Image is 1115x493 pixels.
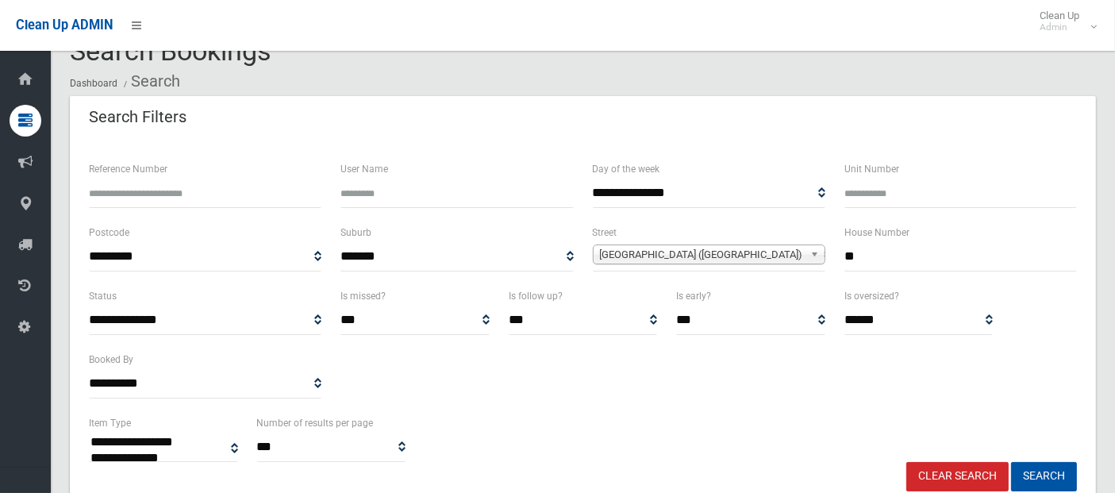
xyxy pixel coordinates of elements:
li: Search [120,67,180,96]
button: Search [1011,462,1077,491]
label: Is oversized? [844,287,899,305]
label: Status [89,287,117,305]
span: Search Bookings [70,35,271,67]
span: [GEOGRAPHIC_DATA] ([GEOGRAPHIC_DATA]) [600,245,804,264]
span: Clean Up [1032,10,1095,33]
label: User Name [340,160,388,178]
header: Search Filters [70,102,206,133]
label: Street [593,224,617,241]
label: Is follow up? [509,287,563,305]
label: Day of the week [593,160,660,178]
label: Is early? [676,287,711,305]
a: Clear Search [906,462,1009,491]
label: Number of results per page [257,414,374,432]
label: Postcode [89,224,129,241]
label: Suburb [340,224,371,241]
label: Item Type [89,414,131,432]
label: Is missed? [340,287,386,305]
span: Clean Up ADMIN [16,17,113,33]
small: Admin [1040,21,1079,33]
label: House Number [844,224,909,241]
label: Reference Number [89,160,167,178]
label: Booked By [89,351,133,368]
a: Dashboard [70,78,117,89]
label: Unit Number [844,160,899,178]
